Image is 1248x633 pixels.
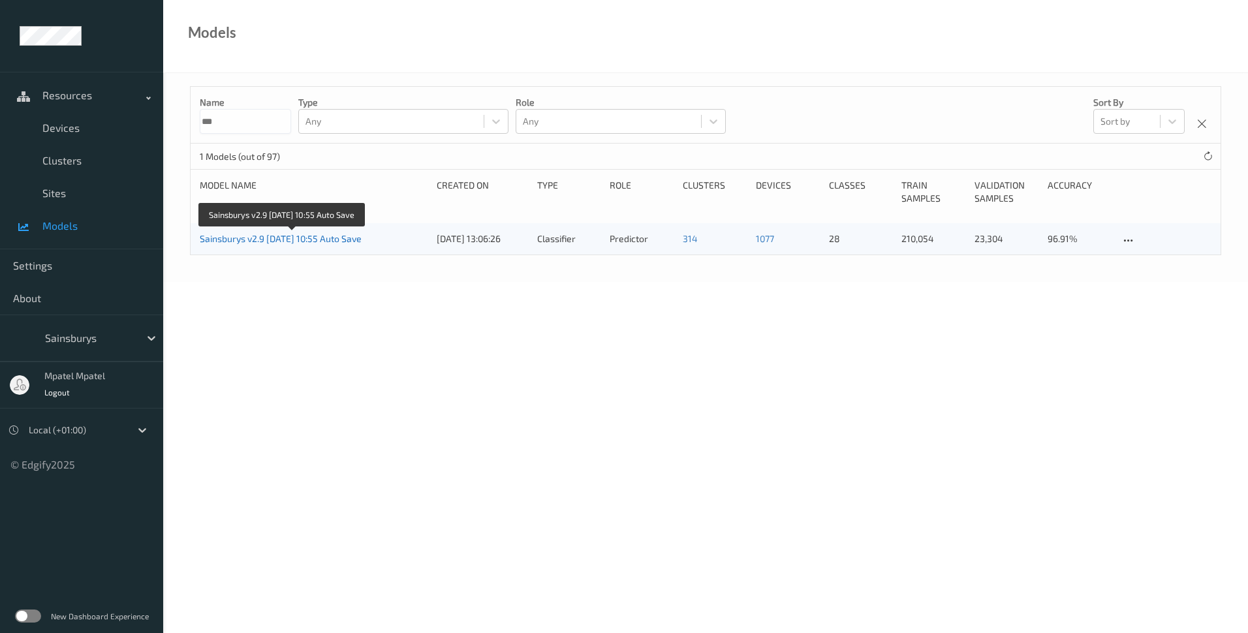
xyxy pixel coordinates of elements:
div: Model Name [200,179,428,205]
div: devices [756,179,820,205]
div: [DATE] 13:06:26 [437,232,528,245]
p: Role [516,96,726,109]
div: Train Samples [901,179,965,205]
div: Classifier [537,232,601,245]
div: Type [537,179,601,205]
div: clusters [683,179,747,205]
div: Predictor [610,232,674,245]
p: 28 [829,232,893,245]
div: Validation Samples [975,179,1038,205]
a: 314 [683,233,698,244]
div: Classes [829,179,893,205]
div: Accuracy [1048,179,1112,205]
p: Name [200,96,291,109]
p: 96.91% [1048,232,1112,245]
p: 1 Models (out of 97) [200,150,298,163]
p: 210,054 [901,232,965,245]
p: 23,304 [975,232,1038,245]
div: Models [188,26,236,39]
a: 1077 [756,233,774,244]
div: Role [610,179,674,205]
p: Type [298,96,508,109]
p: Sort by [1093,96,1185,109]
a: Sainsburys v2.9 [DATE] 10:55 Auto Save [200,233,362,244]
div: Created On [437,179,528,205]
